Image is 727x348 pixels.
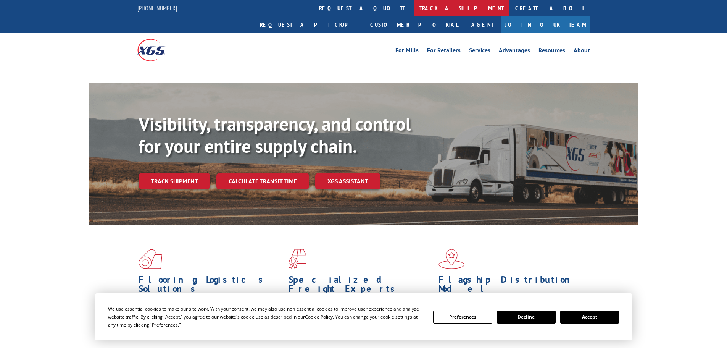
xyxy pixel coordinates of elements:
[497,311,556,324] button: Decline
[289,249,306,269] img: xgs-icon-focused-on-flooring-red
[538,47,565,56] a: Resources
[438,275,583,297] h1: Flagship Distribution Model
[438,249,465,269] img: xgs-icon-flagship-distribution-model-red
[216,173,309,189] a: Calculate transit time
[137,4,177,12] a: [PHONE_NUMBER]
[108,305,424,329] div: We use essential cookies to make our site work. With your consent, we may also use non-essential ...
[560,311,619,324] button: Accept
[139,173,210,189] a: Track shipment
[427,47,461,56] a: For Retailers
[254,16,364,33] a: Request a pickup
[464,16,501,33] a: Agent
[499,47,530,56] a: Advantages
[152,322,178,328] span: Preferences
[395,47,419,56] a: For Mills
[364,16,464,33] a: Customer Portal
[139,112,411,158] b: Visibility, transparency, and control for your entire supply chain.
[501,16,590,33] a: Join Our Team
[289,275,433,297] h1: Specialized Freight Experts
[469,47,490,56] a: Services
[574,47,590,56] a: About
[95,293,632,340] div: Cookie Consent Prompt
[433,311,492,324] button: Preferences
[315,173,380,189] a: XGS ASSISTANT
[139,249,162,269] img: xgs-icon-total-supply-chain-intelligence-red
[139,275,283,297] h1: Flooring Logistics Solutions
[305,314,333,320] span: Cookie Policy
